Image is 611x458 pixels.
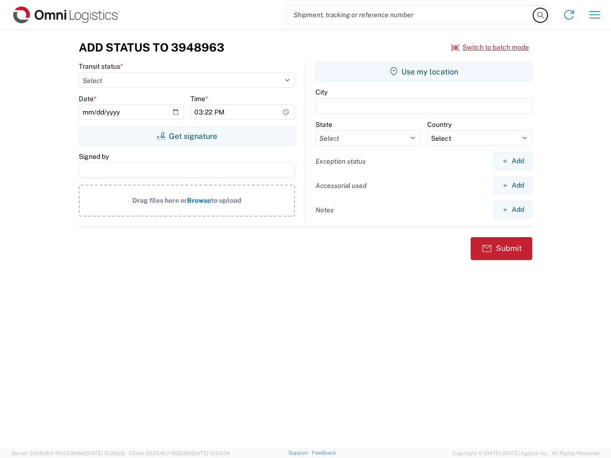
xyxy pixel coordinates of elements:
[86,450,125,456] span: [DATE] 12:29:29
[316,62,532,81] button: Use my location
[471,237,532,260] button: Submit
[316,88,327,96] label: City
[316,206,334,214] label: Notes
[191,450,230,456] span: [DATE] 12:25:34
[453,449,600,458] span: Copyright © [DATE]-[DATE] Agistix Inc., All Rights Reserved
[316,120,332,129] label: State
[494,152,532,170] button: Add
[286,6,534,24] input: Shipment, tracking or reference number
[451,40,529,55] button: Switch to batch mode
[79,126,295,146] button: Get signature
[79,94,96,103] label: Date
[288,450,312,456] a: Support
[316,157,366,166] label: Exception status
[187,197,211,204] span: Browse
[316,181,367,190] label: Accessorial used
[79,41,224,54] h3: Add Status to 3948963
[79,152,109,161] label: Signed by
[190,94,208,103] label: Time
[129,450,230,456] span: Client: 2025.16.0-1592391
[11,450,125,456] span: Server: 2025.16.0-1ffcc23b9e2
[427,120,452,129] label: Country
[211,197,242,204] span: to upload
[312,450,336,456] a: Feedback
[79,62,123,71] label: Transit status
[132,197,187,204] span: Drag files here or
[494,177,532,194] button: Add
[494,201,532,219] button: Add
